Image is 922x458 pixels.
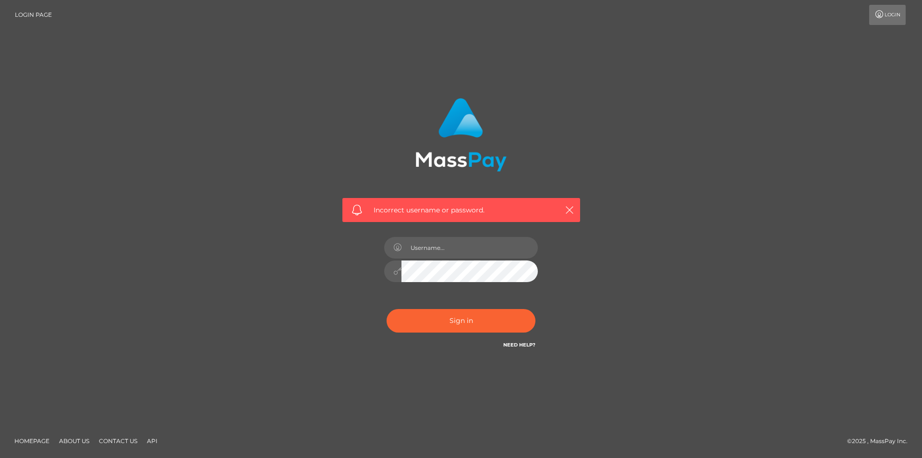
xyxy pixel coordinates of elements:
[847,436,915,446] div: © 2025 , MassPay Inc.
[415,98,507,172] img: MassPay Login
[15,5,52,25] a: Login Page
[95,433,141,448] a: Contact Us
[387,309,535,333] button: Sign in
[374,205,549,215] span: Incorrect username or password.
[869,5,906,25] a: Login
[143,433,161,448] a: API
[503,342,535,348] a: Need Help?
[11,433,53,448] a: Homepage
[401,237,538,259] input: Username...
[55,433,93,448] a: About Us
